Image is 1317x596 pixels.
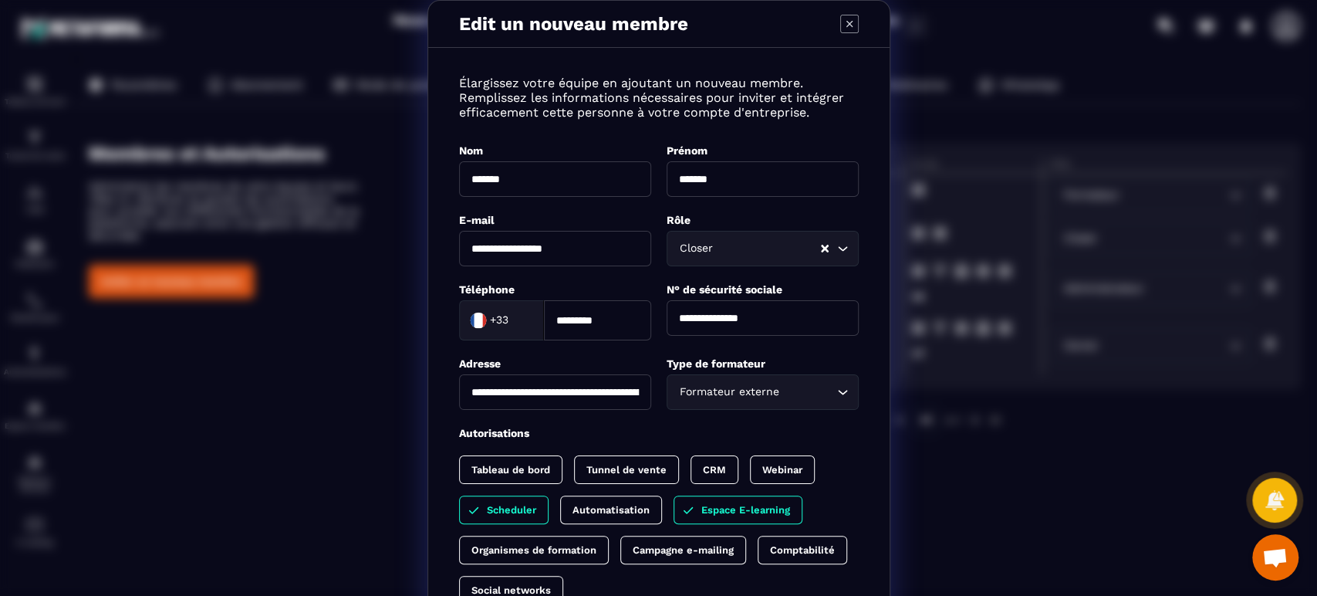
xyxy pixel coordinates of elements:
[667,283,782,296] label: N° de sécurité sociale
[459,76,859,120] p: Élargissez votre équipe en ajoutant un nouveau membre. Remplissez les informations nécessaires po...
[459,300,544,340] div: Search for option
[821,243,829,255] button: Clear Selected
[487,504,536,516] p: Scheduler
[717,240,819,257] input: Search for option
[667,374,859,410] div: Search for option
[762,464,802,476] p: Webinar
[677,240,717,257] span: Closer
[667,357,765,370] label: Type de formateur
[459,283,515,296] label: Téléphone
[471,544,596,556] p: Organismes de formation
[471,464,550,476] p: Tableau de bord
[783,384,833,401] input: Search for option
[1252,534,1298,581] a: Ouvrir le chat
[459,144,483,157] label: Nom
[512,309,528,332] input: Search for option
[677,384,783,401] span: Formateur externe
[770,544,835,556] p: Comptabilité
[459,357,501,370] label: Adresse
[667,144,707,157] label: Prénom
[701,504,790,516] p: Espace E-learning
[463,305,494,336] img: Country Flag
[459,427,529,439] label: Autorisations
[703,464,726,476] p: CRM
[490,313,508,328] span: +33
[572,504,650,516] p: Automatisation
[586,464,667,476] p: Tunnel de vente
[459,214,495,226] label: E-mail
[471,584,551,596] p: Social networks
[667,214,691,226] label: Rôle
[667,231,859,266] div: Search for option
[459,13,688,35] p: Edit un nouveau membre
[633,544,734,556] p: Campagne e-mailing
